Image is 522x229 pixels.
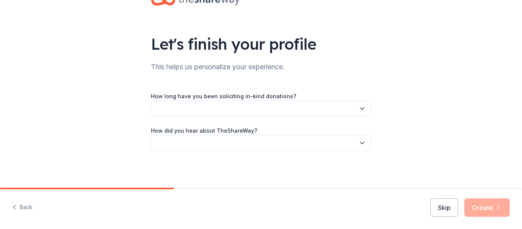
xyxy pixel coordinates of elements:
[151,61,371,73] div: This helps us personalize your experience.
[151,93,296,100] label: How long have you been soliciting in-kind donations?
[151,127,257,135] label: How did you hear about TheShareWay?
[151,33,371,55] div: Let's finish your profile
[12,200,32,216] button: Back
[430,198,458,217] button: Skip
